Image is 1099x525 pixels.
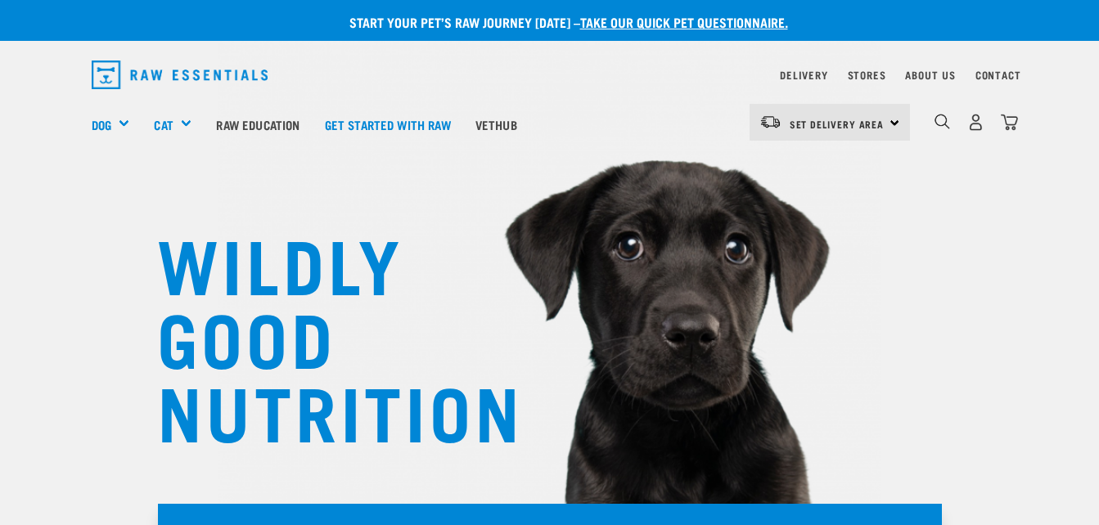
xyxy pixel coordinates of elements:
[313,92,463,157] a: Get started with Raw
[905,72,955,78] a: About Us
[759,114,781,129] img: van-moving.png
[975,72,1021,78] a: Contact
[157,225,484,446] h1: WILDLY GOOD NUTRITION
[790,121,885,127] span: Set Delivery Area
[204,92,312,157] a: Raw Education
[580,18,788,25] a: take our quick pet questionnaire.
[967,114,984,131] img: user.png
[92,61,268,89] img: Raw Essentials Logo
[935,114,950,129] img: home-icon-1@2x.png
[780,72,827,78] a: Delivery
[1001,114,1018,131] img: home-icon@2x.png
[92,115,111,134] a: Dog
[848,72,886,78] a: Stores
[154,115,173,134] a: Cat
[463,92,529,157] a: Vethub
[79,54,1021,96] nav: dropdown navigation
